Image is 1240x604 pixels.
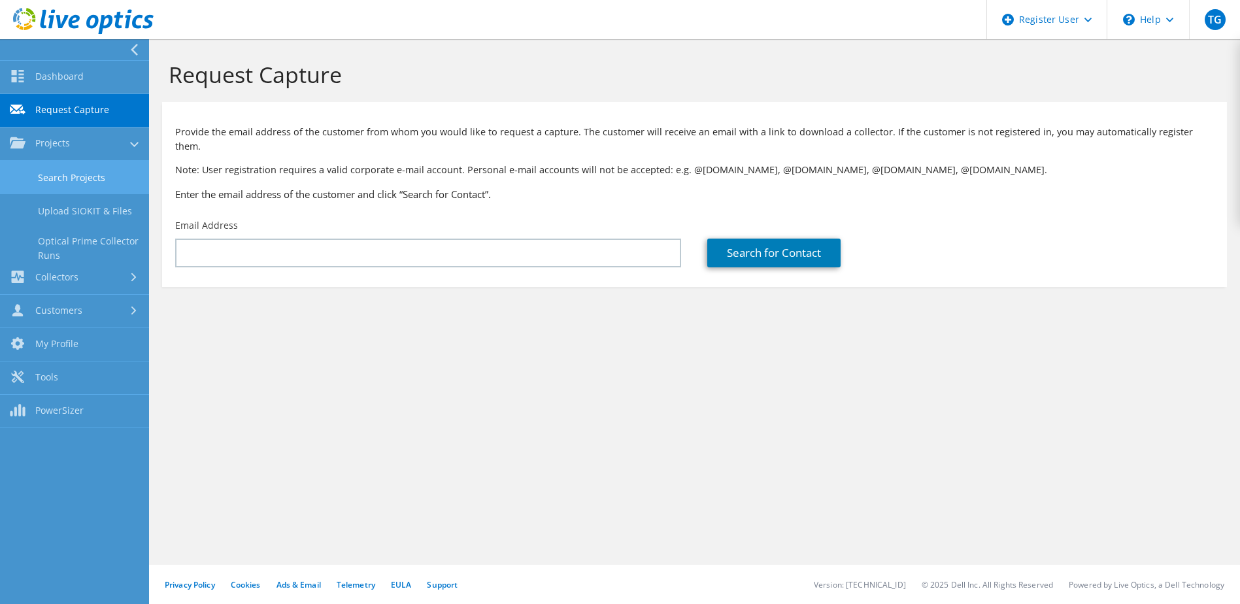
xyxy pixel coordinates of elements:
[165,579,215,590] a: Privacy Policy
[922,579,1053,590] li: © 2025 Dell Inc. All Rights Reserved
[175,187,1214,201] h3: Enter the email address of the customer and click “Search for Contact”.
[1205,9,1226,30] span: TG
[169,61,1214,88] h1: Request Capture
[1123,14,1135,25] svg: \n
[231,579,261,590] a: Cookies
[707,239,841,267] a: Search for Contact
[814,579,906,590] li: Version: [TECHNICAL_ID]
[391,579,411,590] a: EULA
[337,579,375,590] a: Telemetry
[175,125,1214,154] p: Provide the email address of the customer from whom you would like to request a capture. The cust...
[276,579,321,590] a: Ads & Email
[175,219,238,232] label: Email Address
[427,579,458,590] a: Support
[1069,579,1224,590] li: Powered by Live Optics, a Dell Technology
[175,163,1214,177] p: Note: User registration requires a valid corporate e-mail account. Personal e-mail accounts will ...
